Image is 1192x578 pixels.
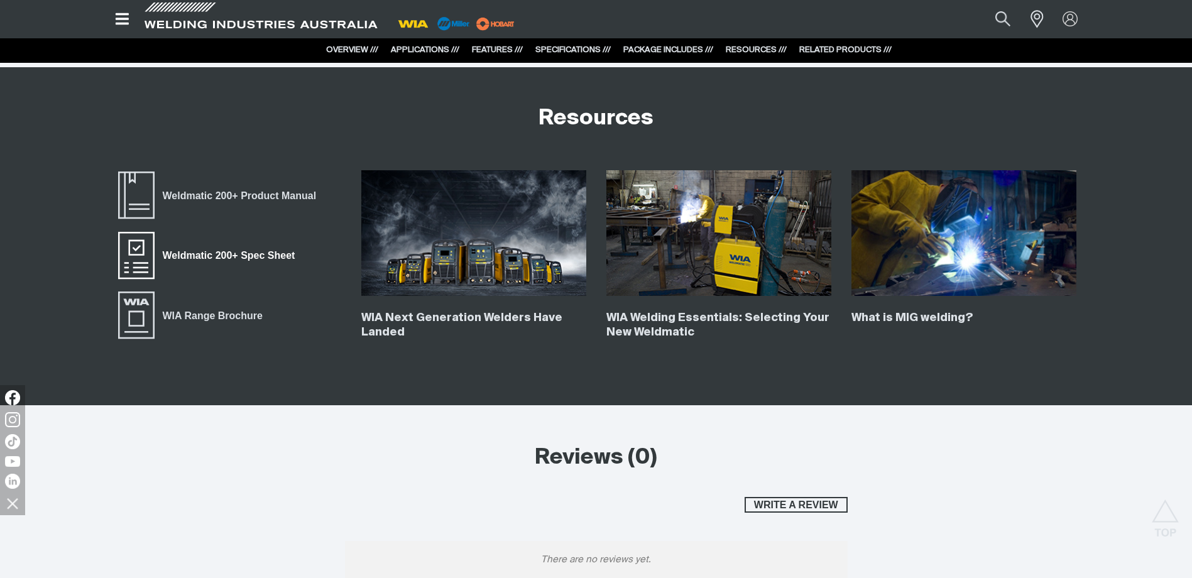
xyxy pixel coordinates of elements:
[155,248,303,264] span: Weldmatic 200+ Spec Sheet
[473,19,518,28] a: miller
[473,14,518,33] img: miller
[851,170,1076,296] img: What is MIG welding?
[981,5,1024,33] button: Search products
[5,456,20,467] img: YouTube
[539,105,653,133] h2: Resources
[799,46,892,54] a: RELATED PRODUCTS ///
[851,312,973,324] a: What is MIG welding?
[345,444,848,472] h2: Reviews (0)
[155,188,324,204] span: Weldmatic 200+ Product Manual
[965,5,1024,33] input: Product name or item number...
[361,312,562,338] a: WIA Next Generation Welders Have Landed
[116,290,271,341] a: WIA Range Brochure
[745,497,848,513] button: Write a review
[361,170,586,296] img: WIA Next Generation Welders Have Landed
[746,497,846,513] span: Write a review
[391,46,459,54] a: APPLICATIONS ///
[2,493,23,514] img: hide socials
[472,46,523,54] a: FEATURES ///
[726,46,787,54] a: RESOURCES ///
[535,46,611,54] a: SPECIFICATIONS ///
[326,46,378,54] a: OVERVIEW ///
[116,231,303,281] a: Weldmatic 200+ Spec Sheet
[1151,499,1179,528] button: Scroll to top
[623,46,713,54] a: PACKAGE INCLUDES ///
[606,170,831,296] img: WIA Welding Essentials: Selecting Your New Weldmatic
[116,170,324,221] a: Weldmatic 200+ Product Manual
[606,312,829,338] a: WIA Welding Essentials: Selecting Your New Weldmatic
[155,307,271,324] span: WIA Range Brochure
[5,390,20,405] img: Facebook
[5,412,20,427] img: Instagram
[5,434,20,449] img: TikTok
[5,474,20,489] img: LinkedIn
